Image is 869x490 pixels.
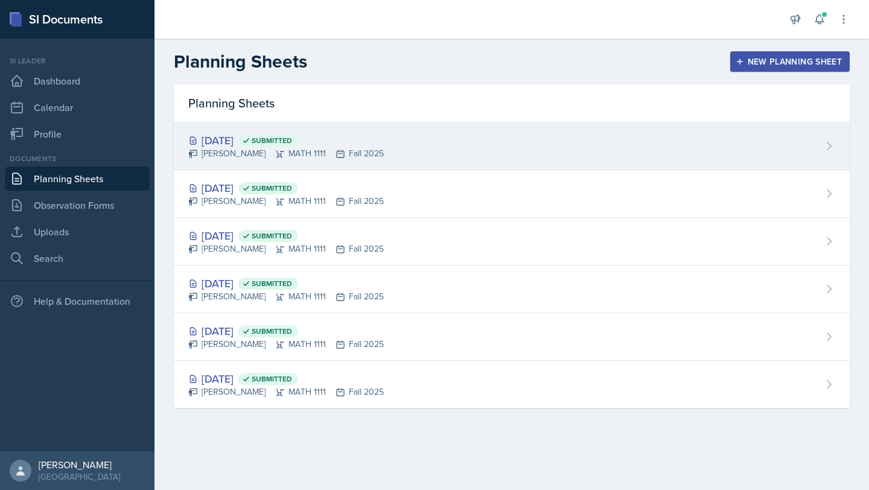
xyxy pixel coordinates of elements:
a: [DATE] Submitted [PERSON_NAME]MATH 1111Fall 2025 [174,170,850,218]
div: Si leader [5,56,150,66]
div: Help & Documentation [5,289,150,313]
a: Observation Forms [5,193,150,217]
a: Dashboard [5,69,150,93]
div: [PERSON_NAME] MATH 1111 Fall 2025 [188,290,384,303]
a: Planning Sheets [5,167,150,191]
a: Profile [5,122,150,146]
div: [PERSON_NAME] [39,459,120,471]
a: [DATE] Submitted [PERSON_NAME]MATH 1111Fall 2025 [174,361,850,408]
a: Uploads [5,220,150,244]
span: Submitted [252,374,292,384]
h2: Planning Sheets [174,51,307,72]
div: Planning Sheets [174,84,850,122]
div: [DATE] [188,180,384,196]
div: [PERSON_NAME] MATH 1111 Fall 2025 [188,338,384,351]
div: Documents [5,153,150,164]
a: [DATE] Submitted [PERSON_NAME]MATH 1111Fall 2025 [174,313,850,361]
div: [DATE] [188,275,384,291]
a: [DATE] Submitted [PERSON_NAME]MATH 1111Fall 2025 [174,218,850,266]
a: Calendar [5,95,150,119]
div: [PERSON_NAME] MATH 1111 Fall 2025 [188,147,384,160]
div: [DATE] [188,227,384,244]
a: [DATE] Submitted [PERSON_NAME]MATH 1111Fall 2025 [174,122,850,170]
div: [PERSON_NAME] MATH 1111 Fall 2025 [188,243,384,255]
span: Submitted [252,326,292,336]
span: Submitted [252,183,292,193]
span: Submitted [252,136,292,145]
div: [PERSON_NAME] MATH 1111 Fall 2025 [188,195,384,208]
span: Submitted [252,279,292,288]
div: [PERSON_NAME] MATH 1111 Fall 2025 [188,386,384,398]
button: New Planning Sheet [730,51,850,72]
div: New Planning Sheet [738,57,842,66]
a: Search [5,246,150,270]
a: [DATE] Submitted [PERSON_NAME]MATH 1111Fall 2025 [174,266,850,313]
div: [DATE] [188,323,384,339]
span: Submitted [252,231,292,241]
div: [DATE] [188,371,384,387]
div: [DATE] [188,132,384,148]
div: [GEOGRAPHIC_DATA] [39,471,120,483]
